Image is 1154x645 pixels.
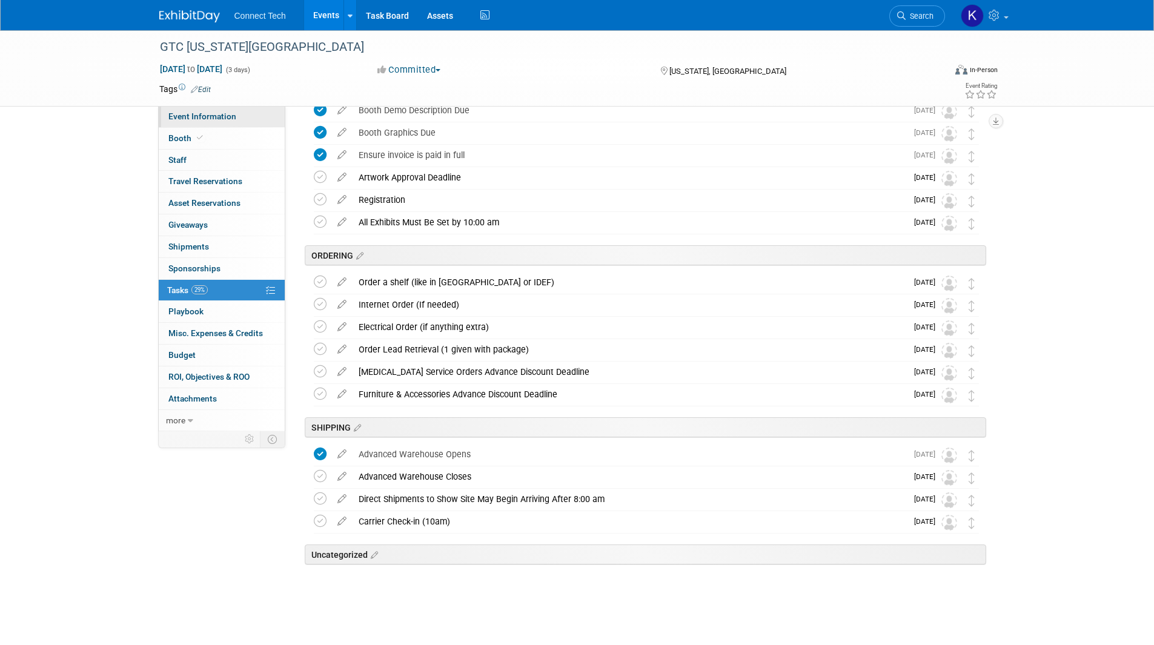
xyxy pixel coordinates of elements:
[168,220,208,230] span: Giveaways
[914,151,941,159] span: [DATE]
[159,323,285,344] a: Misc. Expenses & Credits
[961,4,984,27] img: Kara Price
[914,390,941,399] span: [DATE]
[969,173,975,185] i: Move task
[955,65,967,74] img: Format-Inperson.png
[969,390,975,402] i: Move task
[969,517,975,529] i: Move task
[353,294,907,315] div: Internet Order (If needed)
[969,345,975,357] i: Move task
[941,148,957,164] img: Unassigned
[889,5,945,27] a: Search
[941,515,957,531] img: Unassigned
[197,134,203,141] i: Booth reservation complete
[969,278,975,289] i: Move task
[353,212,907,233] div: All Exhibits Must Be Set by 10:00 am
[969,106,975,117] i: Move task
[331,322,353,332] a: edit
[353,511,907,532] div: Carrier Check-in (10am)
[305,245,986,265] div: ORDERING
[331,217,353,228] a: edit
[353,145,907,165] div: Ensure invoice is paid in full
[914,300,941,309] span: [DATE]
[159,64,223,74] span: [DATE] [DATE]
[159,410,285,431] a: more
[159,150,285,171] a: Staff
[156,36,927,58] div: GTC [US_STATE][GEOGRAPHIC_DATA]
[353,466,907,487] div: Advanced Warehouse Closes
[168,155,187,165] span: Staff
[941,193,957,209] img: Unassigned
[353,384,907,405] div: Furniture & Accessories Advance Discount Deadline
[914,218,941,227] span: [DATE]
[168,133,205,143] span: Booth
[159,214,285,236] a: Giveaways
[941,365,957,381] img: Unassigned
[941,448,957,463] img: Unassigned
[159,388,285,409] a: Attachments
[941,171,957,187] img: Unassigned
[353,339,907,360] div: Order Lead Retrieval (1 given with package)
[305,417,986,437] div: SHIPPING
[331,172,353,183] a: edit
[331,449,353,460] a: edit
[914,450,941,458] span: [DATE]
[353,100,907,121] div: Booth Demo Description Due
[969,368,975,379] i: Move task
[941,298,957,314] img: Unassigned
[168,111,236,121] span: Event Information
[168,263,221,273] span: Sponsorships
[331,299,353,310] a: edit
[168,350,196,360] span: Budget
[159,106,285,127] a: Event Information
[168,176,242,186] span: Travel Reservations
[941,388,957,403] img: Unassigned
[914,472,941,481] span: [DATE]
[969,218,975,230] i: Move task
[969,300,975,312] i: Move task
[351,421,361,433] a: Edit sections
[159,10,220,22] img: ExhibitDay
[353,190,907,210] div: Registration
[159,280,285,301] a: Tasks29%
[874,63,998,81] div: Event Format
[168,198,240,208] span: Asset Reservations
[906,12,933,21] span: Search
[353,317,907,337] div: Electrical Order (if anything extra)
[941,216,957,231] img: Unassigned
[159,345,285,366] a: Budget
[368,548,378,560] a: Edit sections
[331,127,353,138] a: edit
[914,106,941,114] span: [DATE]
[159,128,285,149] a: Booth
[941,470,957,486] img: Unassigned
[914,278,941,286] span: [DATE]
[353,272,907,293] div: Order a shelf (like in [GEOGRAPHIC_DATA] or IDEF)
[331,389,353,400] a: edit
[353,249,363,261] a: Edit sections
[185,64,197,74] span: to
[914,323,941,331] span: [DATE]
[331,105,353,116] a: edit
[914,368,941,376] span: [DATE]
[168,328,263,338] span: Misc. Expenses & Credits
[305,544,986,564] div: Uncategorized
[914,196,941,204] span: [DATE]
[969,323,975,334] i: Move task
[941,320,957,336] img: Unassigned
[914,173,941,182] span: [DATE]
[167,285,208,295] span: Tasks
[914,517,941,526] span: [DATE]
[234,11,286,21] span: Connect Tech
[969,472,975,484] i: Move task
[331,150,353,160] a: edit
[159,366,285,388] a: ROI, Objectives & ROO
[353,167,907,188] div: Artwork Approval Deadline
[168,242,209,251] span: Shipments
[353,444,907,465] div: Advanced Warehouse Opens
[260,431,285,447] td: Toggle Event Tabs
[941,126,957,142] img: Unassigned
[969,65,998,74] div: In-Person
[941,276,957,291] img: Unassigned
[331,516,353,527] a: edit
